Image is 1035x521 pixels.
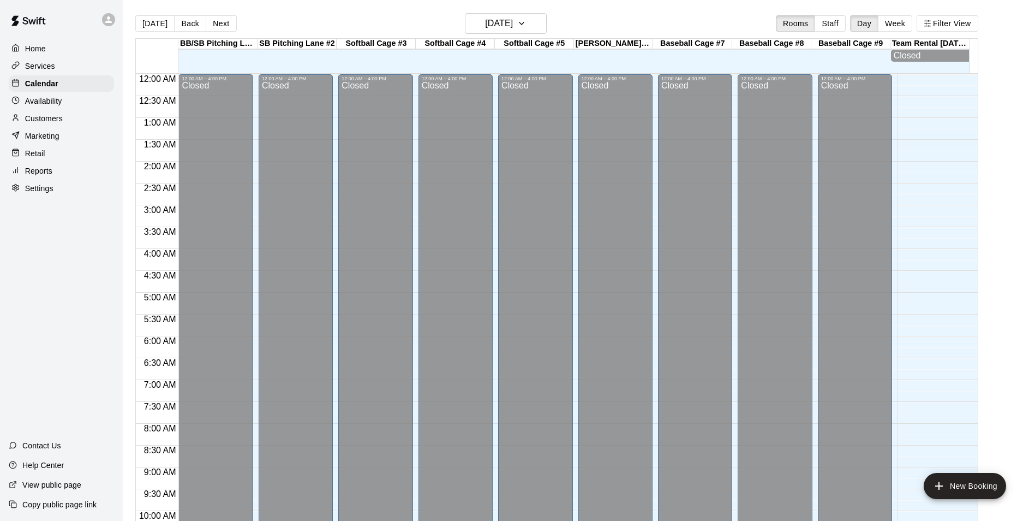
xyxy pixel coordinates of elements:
span: 6:30 AM [141,358,179,368]
a: Customers [9,110,114,127]
span: 12:30 AM [136,96,179,105]
button: Next [206,15,236,32]
button: [DATE] [465,13,547,34]
div: Softball Cage #5 [495,39,574,49]
div: Baseball Cage #8 [732,39,811,49]
div: 12:00 AM – 4:00 PM [821,76,889,81]
p: Contact Us [22,440,61,451]
div: SB Pitching Lane #2 [258,39,337,49]
a: Home [9,40,114,57]
p: Services [25,61,55,72]
div: 12:00 AM – 4:00 PM [582,76,649,81]
span: 7:00 AM [141,380,179,389]
button: Rooms [776,15,815,32]
p: Help Center [22,460,64,471]
span: 7:30 AM [141,402,179,411]
span: 4:00 AM [141,249,179,258]
div: BB/SB Pitching Lane #1 [178,39,258,49]
div: Baseball Cage #7 [653,39,732,49]
div: Baseball Cage #9 [811,39,890,49]
span: 2:00 AM [141,162,179,171]
button: Back [174,15,206,32]
p: View public page [22,479,81,490]
span: 10:00 AM [136,511,179,520]
div: Softball Cage #4 [416,39,495,49]
a: Services [9,58,114,74]
p: Customers [25,113,63,124]
span: 5:00 AM [141,293,179,302]
div: Team Rental [DATE] Special (2 Hours) [890,39,970,49]
div: [PERSON_NAME] #6 [574,39,653,49]
span: 3:00 AM [141,205,179,215]
div: 12:00 AM – 4:00 PM [342,76,409,81]
button: Day [850,15,878,32]
h6: [DATE] [485,16,513,31]
div: 12:00 AM – 4:00 PM [741,76,809,81]
span: 9:30 AM [141,489,179,499]
span: 6:00 AM [141,336,179,346]
div: 12:00 AM – 4:00 PM [262,76,330,81]
button: Filter View [917,15,978,32]
div: 12:00 AM – 4:00 PM [182,76,249,81]
span: 3:30 AM [141,227,179,236]
span: 5:30 AM [141,315,179,324]
div: Closed [894,51,966,61]
a: Marketing [9,128,114,144]
p: Reports [25,165,52,176]
p: Copy public page link [22,499,97,510]
button: Week [878,15,912,32]
p: Settings [25,183,53,194]
span: 9:00 AM [141,467,179,477]
button: [DATE] [135,15,175,32]
span: 12:00 AM [136,74,179,84]
a: Retail [9,145,114,162]
div: Softball Cage #3 [337,39,416,49]
button: Staff [815,15,846,32]
div: 12:00 AM – 4:00 PM [422,76,489,81]
span: 8:00 AM [141,424,179,433]
p: Calendar [25,78,58,89]
span: 1:30 AM [141,140,179,149]
p: Retail [25,148,45,159]
p: Marketing [25,131,59,141]
a: Settings [9,180,114,197]
div: 12:00 AM – 4:00 PM [661,76,729,81]
span: 2:30 AM [141,183,179,193]
span: 4:30 AM [141,271,179,280]
button: add [924,473,1006,499]
p: Home [25,43,46,54]
a: Calendar [9,75,114,92]
span: 8:30 AM [141,446,179,455]
a: Reports [9,163,114,179]
div: 12:00 AM – 4:00 PM [501,76,569,81]
p: Availability [25,96,62,106]
a: Availability [9,93,114,109]
span: 1:00 AM [141,118,179,127]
